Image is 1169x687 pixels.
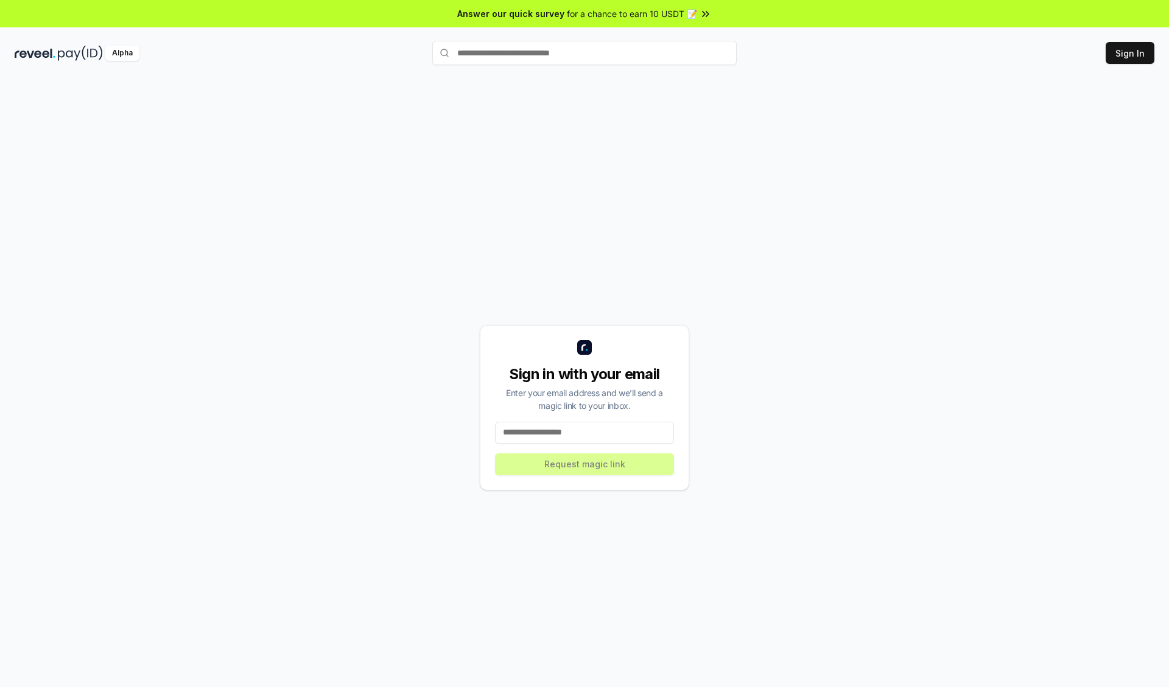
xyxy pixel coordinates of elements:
div: Alpha [105,46,139,61]
img: pay_id [58,46,103,61]
div: Sign in with your email [495,364,674,384]
span: for a chance to earn 10 USDT 📝 [567,7,697,20]
img: reveel_dark [15,46,55,61]
button: Sign In [1106,42,1154,64]
span: Answer our quick survey [457,7,564,20]
div: Enter your email address and we’ll send a magic link to your inbox. [495,386,674,412]
img: logo_small [577,340,592,355]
